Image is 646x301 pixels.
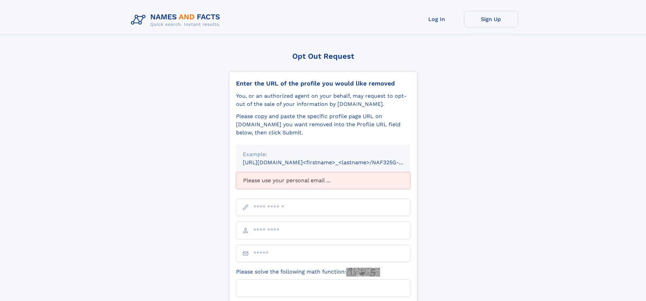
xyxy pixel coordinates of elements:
img: Logo Names and Facts [128,11,226,29]
div: Enter the URL of the profile you would like removed [236,80,410,87]
div: Please copy and paste the specific profile page URL on [DOMAIN_NAME] you want removed into the Pr... [236,112,410,137]
a: Log In [410,11,464,27]
label: Please solve the following math function: [236,268,380,277]
div: You, or an authorized agent on your behalf, may request to opt-out of the sale of your informatio... [236,92,410,108]
small: [URL][DOMAIN_NAME]<firstname>_<lastname>/NAF325G-xxxxxxxx [243,159,423,166]
div: Opt Out Request [229,52,417,60]
div: Please use your personal email ... [236,172,410,189]
div: Example: [243,150,404,158]
a: Sign Up [464,11,518,27]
